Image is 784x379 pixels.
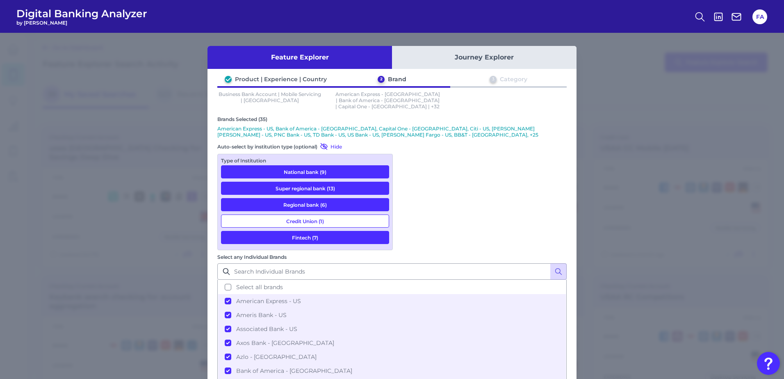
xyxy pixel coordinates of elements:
[490,76,497,83] div: 3
[500,75,527,83] div: Category
[235,75,327,83] div: Product | Experience | Country
[217,142,393,151] div: Auto-select by institution type (optional)
[218,308,566,322] button: Ameris Bank - US
[388,75,406,83] div: Brand
[221,158,389,164] div: Type of Institution
[207,46,392,69] button: Feature Explorer
[317,142,342,151] button: Hide
[236,367,352,374] span: Bank of America - [GEOGRAPHIC_DATA]
[217,91,322,110] p: Business Bank Account | Mobile Servicing | [GEOGRAPHIC_DATA]
[218,280,566,294] button: Select all brands
[236,353,317,361] span: Azlo - [GEOGRAPHIC_DATA]
[221,215,389,228] button: Credit Union (1)
[218,364,566,378] button: Bank of America - [GEOGRAPHIC_DATA]
[221,165,389,178] button: National bank (9)
[221,198,389,211] button: Regional bank (6)
[236,339,334,347] span: Axos Bank - [GEOGRAPHIC_DATA]
[221,231,389,244] button: Fintech (7)
[218,350,566,364] button: Azlo - [GEOGRAPHIC_DATA]
[217,126,567,138] p: American Express - US, Bank of America - [GEOGRAPHIC_DATA], Capital One - [GEOGRAPHIC_DATA], Citi...
[236,297,301,305] span: American Express - US
[378,76,385,83] div: 2
[221,182,389,195] button: Super regional bank (13)
[16,7,147,20] span: Digital Banking Analyzer
[335,91,440,110] p: American Express - [GEOGRAPHIC_DATA] | Bank of America - [GEOGRAPHIC_DATA] | Capital One - [GEOGR...
[392,46,577,69] button: Journey Explorer
[236,283,283,291] span: Select all brands
[218,322,566,336] button: Associated Bank - US
[757,352,780,375] button: Open Resource Center
[218,336,566,350] button: Axos Bank - [GEOGRAPHIC_DATA]
[16,20,147,26] span: by [PERSON_NAME]
[218,294,566,308] button: American Express - US
[217,254,287,260] label: Select any Individual Brands
[217,116,567,122] div: Brands Selected (35)
[752,9,767,24] button: FA
[236,311,287,319] span: Ameris Bank - US
[236,325,297,333] span: Associated Bank - US
[217,263,567,280] input: Search Individual Brands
